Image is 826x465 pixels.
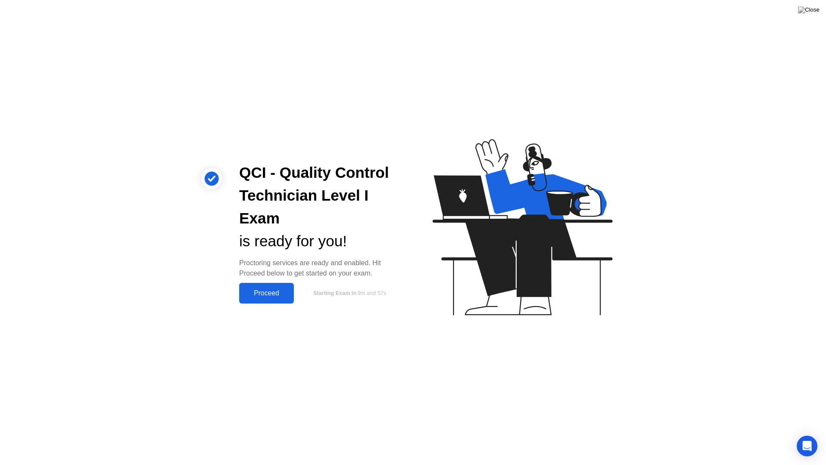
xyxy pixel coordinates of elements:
[239,230,399,253] div: is ready for you!
[239,161,399,229] div: QCI - Quality Control Technician Level I Exam
[239,258,399,279] div: Proctoring services are ready and enabled. Hit Proceed below to get started on your exam.
[797,436,817,456] div: Open Intercom Messenger
[239,283,294,304] button: Proceed
[358,290,386,296] span: 9m and 57s
[798,6,820,13] img: Close
[242,289,291,297] div: Proceed
[298,285,399,301] button: Starting Exam in9m and 57s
